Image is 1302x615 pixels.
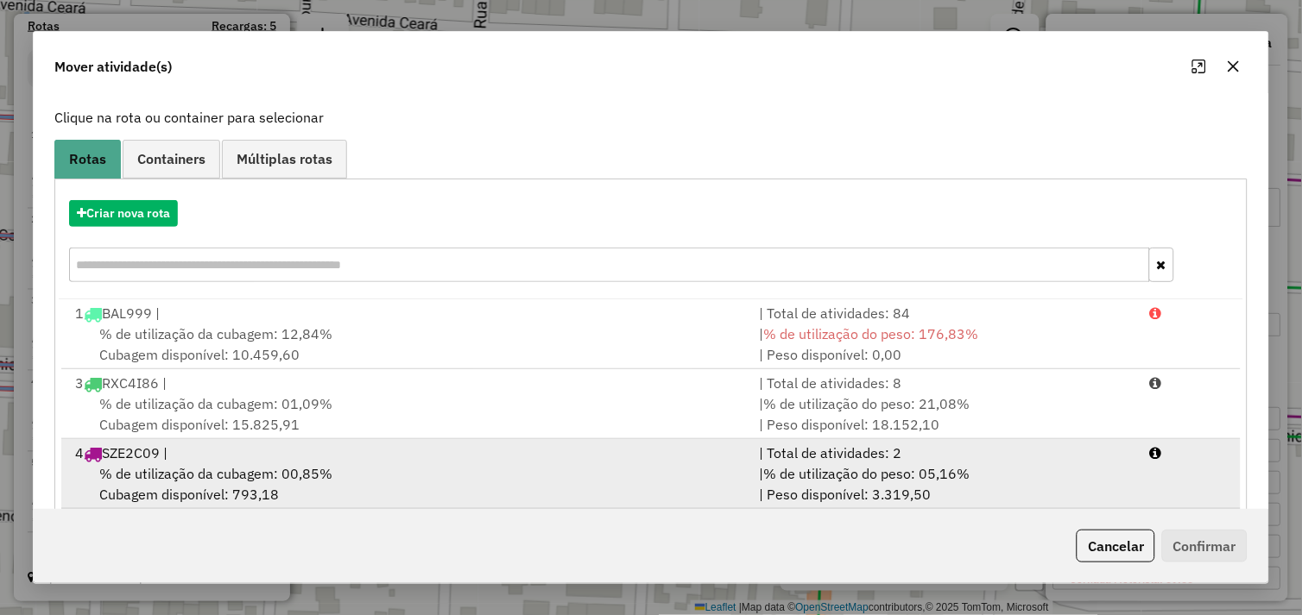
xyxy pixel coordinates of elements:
div: | | Peso disponível: 0,00 [749,323,1140,365]
div: Cubagem disponível: 793,18 [65,463,749,505]
span: % de utilização da cubagem: 12,84% [99,325,332,342]
span: % de utilização da cubagem: 00,85% [99,465,332,482]
i: Porcentagens após mover as atividades: Cubagem: 12,89% Peso: 177,59% [1150,306,1162,320]
span: % de utilização do peso: 21,08% [763,395,970,412]
div: | Total de atividades: 2 [749,442,1140,463]
div: 3 RXC4I86 | [65,373,749,393]
div: 4 SZE2C09 | [65,442,749,463]
div: | Total de atividades: 8 [749,373,1140,393]
div: 1 BAL999 | [65,303,749,323]
div: | | Peso disponível: 18.152,10 [749,393,1140,435]
span: Rotas [69,152,106,166]
div: | Total de atividades: 84 [749,303,1140,323]
div: Cubagem disponível: 10.459,60 [65,323,749,365]
span: % de utilização do peso: 05,16% [763,465,970,482]
label: Clique na rota ou container para selecionar [54,107,324,128]
div: Cubagem disponível: 15.825,91 [65,393,749,435]
div: | | Peso disponível: 3.319,50 [749,463,1140,505]
button: Criar nova rota [69,200,178,227]
span: Múltiplas rotas [237,152,332,166]
button: Maximize [1185,53,1213,80]
span: Containers [137,152,205,166]
button: Cancelar [1077,530,1155,562]
span: % de utilização do peso: 176,83% [763,325,978,342]
span: % de utilização da cubagem: 01,09% [99,395,332,412]
i: Porcentagens após mover as atividades: Cubagem: 1,63% Peso: 10,42% [1150,446,1162,460]
i: Porcentagens após mover as atividades: Cubagem: 1,13% Peso: 21,88% [1150,376,1162,390]
span: Mover atividade(s) [54,56,172,77]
